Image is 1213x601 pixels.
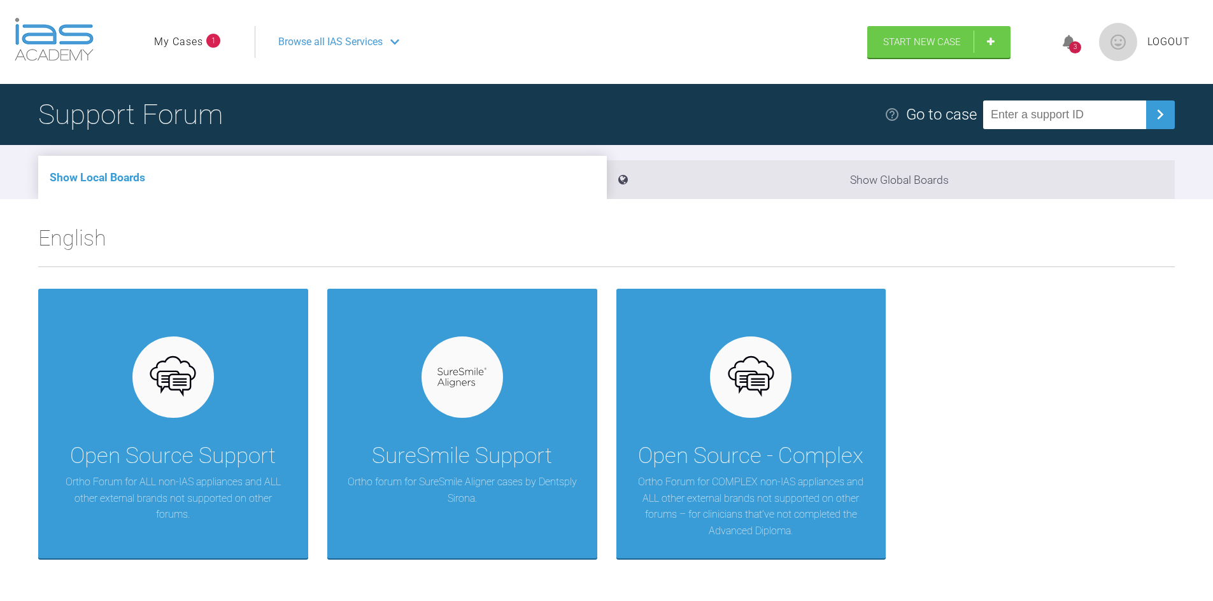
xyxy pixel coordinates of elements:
[372,438,552,474] div: SureSmile Support
[15,18,94,61] img: logo-light.3e3ef733.png
[1147,34,1190,50] a: Logout
[38,289,308,558] a: Open Source SupportOrtho Forum for ALL non-IAS appliances and ALL other external brands not suppo...
[148,353,197,402] img: opensource.6e495855.svg
[1069,41,1081,53] div: 3
[884,107,900,122] img: help.e70b9f3d.svg
[867,26,1011,58] a: Start New Case
[437,368,486,387] img: suresmile.935bb804.svg
[1150,104,1170,125] img: chevronRight.28bd32b0.svg
[346,474,578,506] p: Ortho forum for SureSmile Aligner cases by Dentsply Sirona.
[607,160,1175,199] li: Show Global Boards
[38,221,1175,266] h2: English
[638,438,863,474] div: Open Source - Complex
[38,156,607,199] li: Show Local Boards
[635,474,867,539] p: Ortho Forum for COMPLEX non-IAS appliances and ALL other external brands not supported on other f...
[38,92,223,137] h1: Support Forum
[906,102,977,127] div: Go to case
[983,100,1146,129] input: Enter a support ID
[57,474,289,523] p: Ortho Forum for ALL non-IAS appliances and ALL other external brands not supported on other forums.
[278,34,383,50] span: Browse all IAS Services
[727,353,776,402] img: opensource.6e495855.svg
[154,34,203,50] a: My Cases
[1099,23,1137,61] img: profile.png
[70,438,276,474] div: Open Source Support
[206,34,220,48] span: 1
[327,289,597,558] a: SureSmile SupportOrtho forum for SureSmile Aligner cases by Dentsply Sirona.
[883,36,961,48] span: Start New Case
[616,289,886,558] a: Open Source - ComplexOrtho Forum for COMPLEX non-IAS appliances and ALL other external brands not...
